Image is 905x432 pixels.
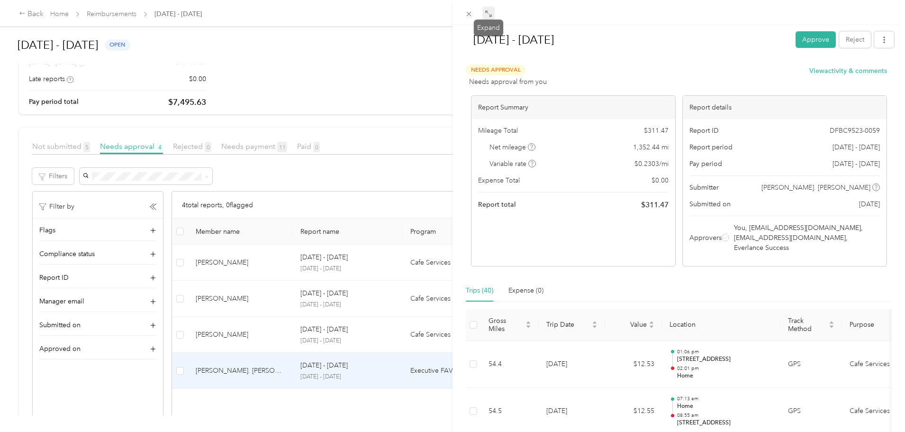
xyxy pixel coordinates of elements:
[677,372,773,380] p: Home
[830,126,880,136] span: DFBC9523-0059
[539,341,605,388] td: [DATE]
[689,233,722,243] span: Approvers
[481,309,539,341] th: Gross Miles
[677,355,773,364] p: [STREET_ADDRESS]
[652,175,669,185] span: $ 0.00
[605,341,662,388] td: $12.53
[525,324,531,330] span: caret-down
[780,341,842,388] td: GPS
[788,317,827,333] span: Track Method
[833,159,880,169] span: [DATE] - [DATE]
[508,285,543,296] div: Expense (0)
[641,199,669,211] span: $ 311.47
[481,341,539,388] td: 54.4
[850,321,898,329] span: Purpose
[796,31,836,48] button: Approve
[605,309,662,341] th: Value
[833,142,880,152] span: [DATE] - [DATE]
[780,309,842,341] th: Track Method
[809,66,887,76] button: Viewactivity & comments
[761,183,870,193] span: [PERSON_NAME]. [PERSON_NAME]
[592,320,597,325] span: caret-up
[683,96,887,119] div: Report details
[469,77,547,87] span: Needs approval from you
[677,395,773,402] p: 07:13 am
[852,379,905,432] iframe: Everlance-gr Chat Button Frame
[525,320,531,325] span: caret-up
[689,159,722,169] span: Pay period
[478,126,518,136] span: Mileage Total
[677,365,773,372] p: 02:01 pm
[539,309,605,341] th: Trip Date
[859,199,880,209] span: [DATE]
[677,412,773,419] p: 08:55 am
[466,64,525,75] span: Needs Approval
[677,419,773,427] p: [STREET_ADDRESS]
[677,349,773,355] p: 01:06 pm
[466,285,493,296] div: Trips (40)
[489,317,524,333] span: Gross Miles
[689,126,719,136] span: Report ID
[677,402,773,411] p: Home
[592,324,597,330] span: caret-down
[613,321,647,329] span: Value
[649,320,654,325] span: caret-up
[489,159,536,169] span: Variable rate
[839,31,871,48] button: Reject
[546,321,590,329] span: Trip Date
[689,142,733,152] span: Report period
[633,142,669,152] span: 1,352.44 mi
[478,200,516,210] span: Report total
[478,175,520,185] span: Expense Total
[463,28,789,51] h1: Sep 1 - 30, 2025
[662,309,780,341] th: Location
[471,96,675,119] div: Report Summary
[829,324,834,330] span: caret-down
[474,19,503,36] div: Expand
[634,159,669,169] span: $ 0.2303 / mi
[829,320,834,325] span: caret-up
[689,183,719,193] span: Submitter
[734,223,878,253] span: You, [EMAIL_ADDRESS][DOMAIN_NAME], [EMAIL_ADDRESS][DOMAIN_NAME], Everlance Success
[689,199,731,209] span: Submitted on
[489,142,535,152] span: Net mileage
[644,126,669,136] span: $ 311.47
[649,324,654,330] span: caret-down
